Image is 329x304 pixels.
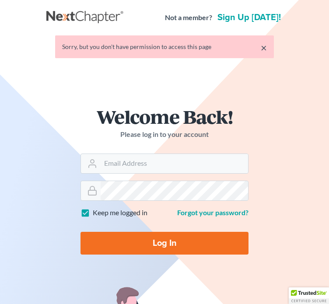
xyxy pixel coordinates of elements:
input: Log In [80,232,248,255]
input: Email Address [101,154,248,173]
label: Keep me logged in [93,208,147,218]
a: Sign up [DATE]! [216,13,283,22]
a: × [261,42,267,53]
div: TrustedSite Certified [289,287,329,304]
p: Please log in to your account [80,129,248,140]
strong: Not a member? [165,13,212,23]
a: Forgot your password? [177,208,248,217]
div: Sorry, but you don't have permission to access this page [62,42,267,51]
h1: Welcome Back! [80,107,248,126]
